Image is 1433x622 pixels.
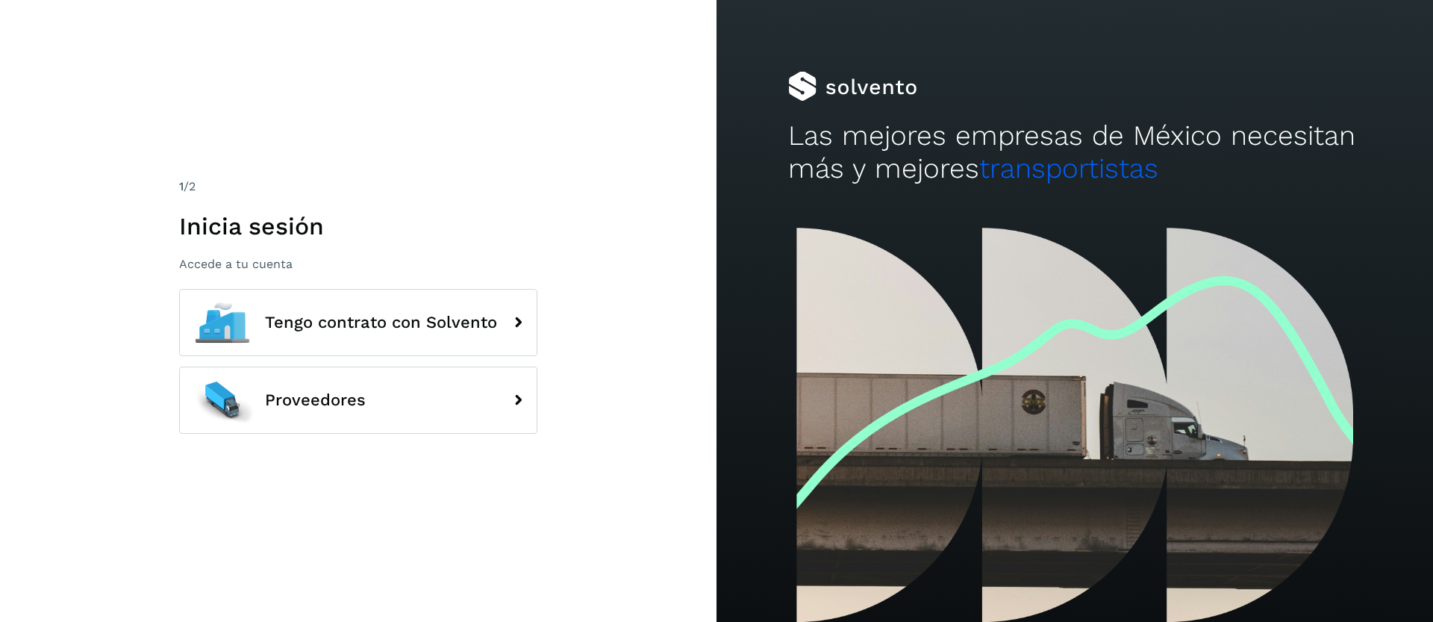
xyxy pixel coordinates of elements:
[179,257,537,271] p: Accede a tu cuenta
[788,119,1361,186] h2: Las mejores empresas de México necesitan más y mejores
[979,152,1158,184] span: transportistas
[265,314,497,332] span: Tengo contrato con Solvento
[179,179,184,193] span: 1
[179,367,537,434] button: Proveedores
[179,289,537,356] button: Tengo contrato con Solvento
[179,178,537,196] div: /2
[265,391,366,409] span: Proveedores
[179,212,537,240] h1: Inicia sesión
